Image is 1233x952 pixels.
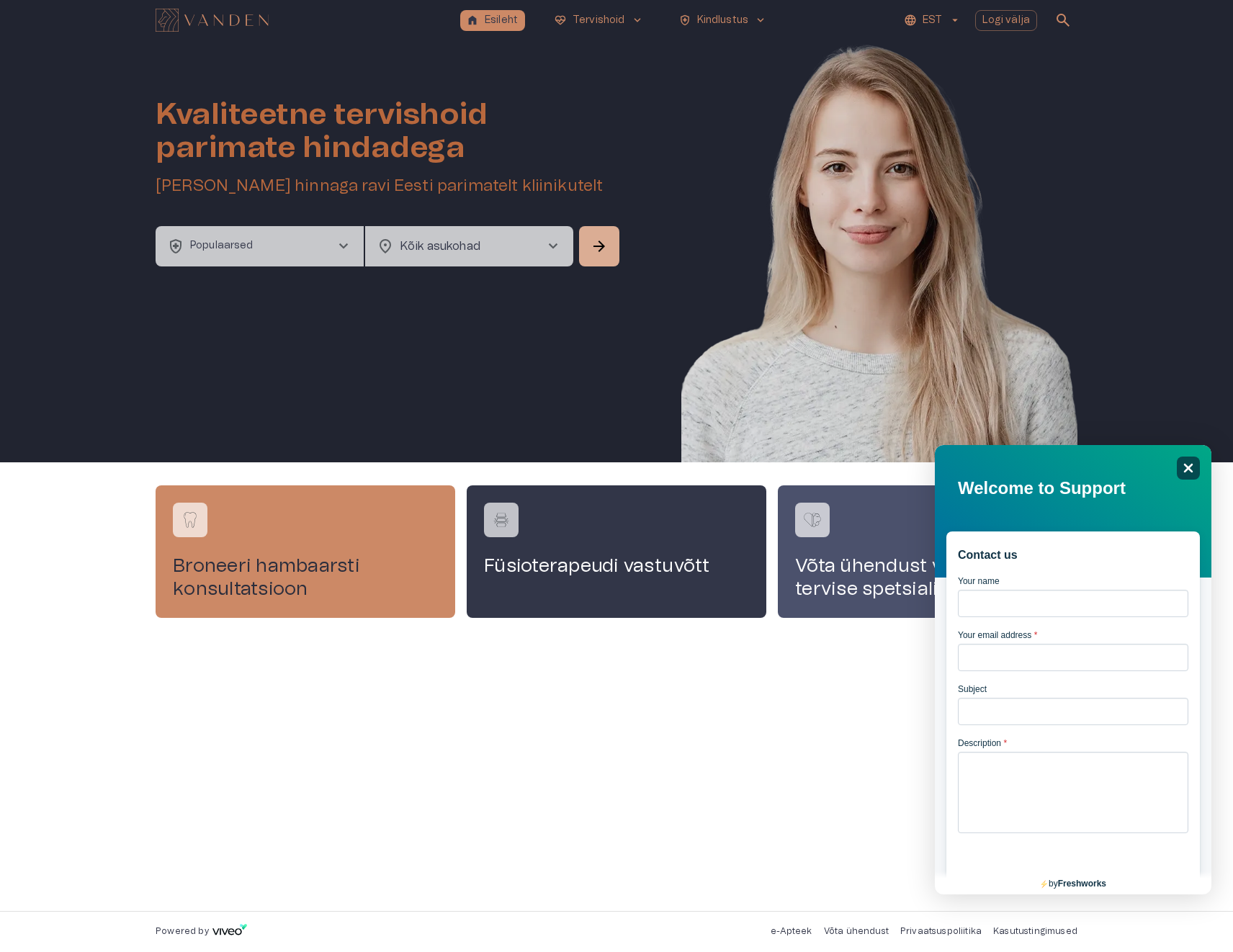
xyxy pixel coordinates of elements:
p: Populaarsed [190,238,254,253]
span: keyboard_arrow_down [754,14,767,27]
img: Füsioterapeudi vastuvõtt logo [490,509,512,531]
b: Freshworks [123,434,171,444]
a: Navigate to service booking [467,485,766,618]
h4: Võta ühendust vaimse tervise spetsialistiga [795,554,1060,601]
p: Esileht [485,13,518,28]
button: open search modal [1049,6,1077,35]
h4: Broneeri hambaarsti konsultatsioon [173,554,438,601]
span: location_on [377,238,394,255]
img: Võta ühendust vaimse tervise spetsialistiga logo [802,509,823,531]
p: Kindlustus [697,13,749,28]
button: homeEsileht [460,10,525,31]
iframe: reCAPTCHA [29,406,248,462]
img: Woman smiling [681,40,1077,506]
img: Broneeri hambaarsti konsultatsioon logo [179,509,201,531]
a: Navigate to service booking [778,485,1077,618]
span: health_and_safety [167,238,184,255]
span: ecg_heart [554,14,567,27]
p: EST [923,13,942,28]
p: Tervishoid [573,13,625,28]
span: keyboard_arrow_down [631,14,644,27]
a: Kasutustingimused [993,927,1077,935]
a: Navigate to service booking [156,485,455,618]
button: health_and_safetyPopulaarsedchevron_right [156,226,364,266]
span: arrow_forward [591,238,608,255]
button: Logi välja [975,10,1038,31]
h1: Kvaliteetne tervishoid parimate hindadega [156,98,622,164]
span: home [466,14,479,27]
button: ecg_heartTervishoidkeyboard_arrow_down [548,10,650,31]
button: EST [902,10,963,31]
img: Vanden logo [156,9,269,32]
a: e-Apteek [771,927,812,935]
a: Privaatsuspoliitika [900,927,982,935]
p: Powered by [156,925,209,938]
iframe: Help widget [935,445,1211,894]
span: health_and_safety [678,14,691,27]
p: Logi välja [982,13,1031,28]
span: chevron_right [544,238,562,255]
a: byFreshworks [105,434,171,444]
span: chevron_right [335,238,352,255]
span: search [1054,12,1072,29]
button: health_and_safetyKindlustuskeyboard_arrow_down [673,10,774,31]
h4: Füsioterapeudi vastuvõtt [484,554,749,578]
a: Navigate to homepage [156,10,454,30]
p: Võta ühendust [824,925,889,938]
p: Kõik asukohad [400,238,521,255]
button: Search [579,226,619,266]
h5: [PERSON_NAME] hinnaga ravi Eesti parimatelt kliinikutelt [156,176,622,197]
